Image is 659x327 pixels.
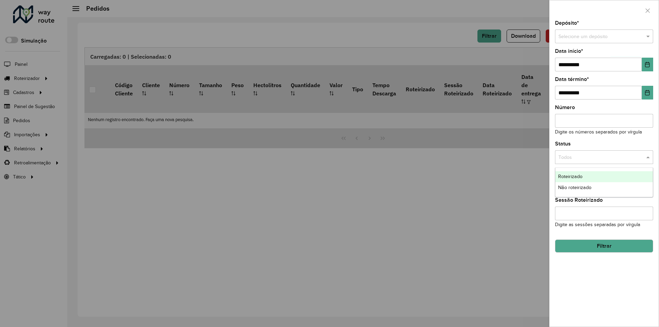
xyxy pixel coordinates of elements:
span: Não roteirizado [558,185,591,190]
label: Status [555,140,571,148]
label: Número [555,103,575,112]
label: Data início [555,47,583,55]
label: Sessão Roteirizado [555,196,603,204]
small: Digite as sessões separadas por vírgula [555,222,640,227]
span: Roteirizado [558,174,582,179]
ng-dropdown-panel: Options list [555,167,653,197]
button: Filtrar [555,240,653,253]
label: Data término [555,75,589,83]
label: Depósito [555,19,579,27]
small: Digite os números separados por vírgula [555,129,642,135]
button: Choose Date [642,58,653,71]
button: Choose Date [642,86,653,100]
